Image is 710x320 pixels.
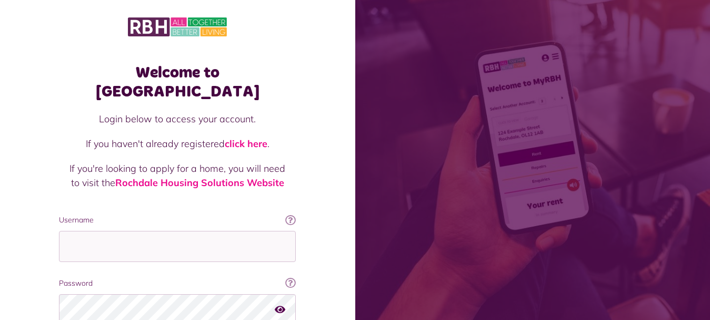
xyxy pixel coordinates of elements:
a: click here [225,138,267,150]
label: Password [59,278,296,289]
img: MyRBH [128,16,227,38]
p: If you haven't already registered . [69,137,285,151]
p: If you're looking to apply for a home, you will need to visit the [69,161,285,190]
p: Login below to access your account. [69,112,285,126]
label: Username [59,215,296,226]
a: Rochdale Housing Solutions Website [115,177,284,189]
h1: Welcome to [GEOGRAPHIC_DATA] [59,63,296,101]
